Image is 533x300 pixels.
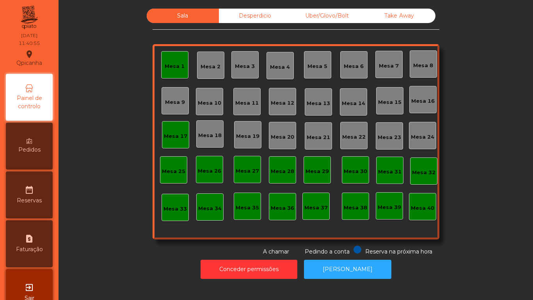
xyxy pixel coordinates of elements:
div: Mesa 20 [271,133,294,141]
div: Mesa 23 [378,134,401,141]
div: Mesa 11 [235,99,259,107]
div: Mesa 8 [413,62,433,70]
button: Conceder permissões [201,260,297,279]
div: Mesa 21 [307,134,330,141]
div: Desperdicio [219,9,291,23]
div: Mesa 16 [411,97,435,105]
div: Mesa 30 [344,168,367,175]
div: Take Away [363,9,435,23]
span: A chamar [263,248,289,255]
div: Mesa 35 [236,204,259,212]
div: Mesa 34 [198,205,222,212]
span: Pedindo a conta [305,248,350,255]
i: location_on [25,50,34,59]
div: Mesa 37 [304,204,328,212]
div: Mesa 18 [198,132,222,139]
div: [DATE] [21,32,37,39]
div: Mesa 10 [198,99,221,107]
div: Mesa 31 [378,168,402,176]
button: [PERSON_NAME] [304,260,391,279]
div: Mesa 6 [344,62,364,70]
div: Mesa 17 [164,132,187,140]
span: Painel de controlo [8,94,51,111]
span: Reservas [17,196,42,205]
div: Uber/Glovo/Bolt [291,9,363,23]
i: date_range [25,185,34,195]
div: Mesa 4 [270,63,290,71]
div: Mesa 40 [411,204,434,212]
div: Mesa 39 [378,204,401,211]
div: Mesa 28 [271,168,294,175]
div: Mesa 27 [236,167,259,175]
div: Mesa 32 [412,169,435,177]
div: Qpicanha [16,48,42,68]
div: Mesa 24 [411,133,434,141]
div: Mesa 5 [307,62,327,70]
div: Mesa 12 [271,99,294,107]
div: Mesa 29 [306,168,329,175]
i: request_page [25,234,34,243]
div: Mesa 36 [271,204,294,212]
div: Mesa 3 [235,62,255,70]
div: Mesa 15 [378,98,402,106]
div: 11:40:55 [19,40,40,47]
div: Sala [147,9,219,23]
div: Mesa 7 [379,62,399,70]
i: exit_to_app [25,283,34,292]
div: Mesa 19 [236,132,259,140]
div: Mesa 1 [165,62,185,70]
div: Mesa 25 [162,168,185,175]
div: Mesa 26 [198,167,221,175]
div: Mesa 14 [342,100,365,107]
span: Reserva na próxima hora [365,248,432,255]
div: Mesa 38 [344,204,367,212]
img: qpiato [20,4,39,31]
span: Faturação [16,245,43,254]
div: Mesa 2 [201,63,220,71]
div: Mesa 13 [307,100,330,107]
div: Mesa 9 [165,98,185,106]
div: Mesa 33 [163,205,187,213]
span: Pedidos [18,146,41,154]
div: Mesa 22 [342,133,366,141]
